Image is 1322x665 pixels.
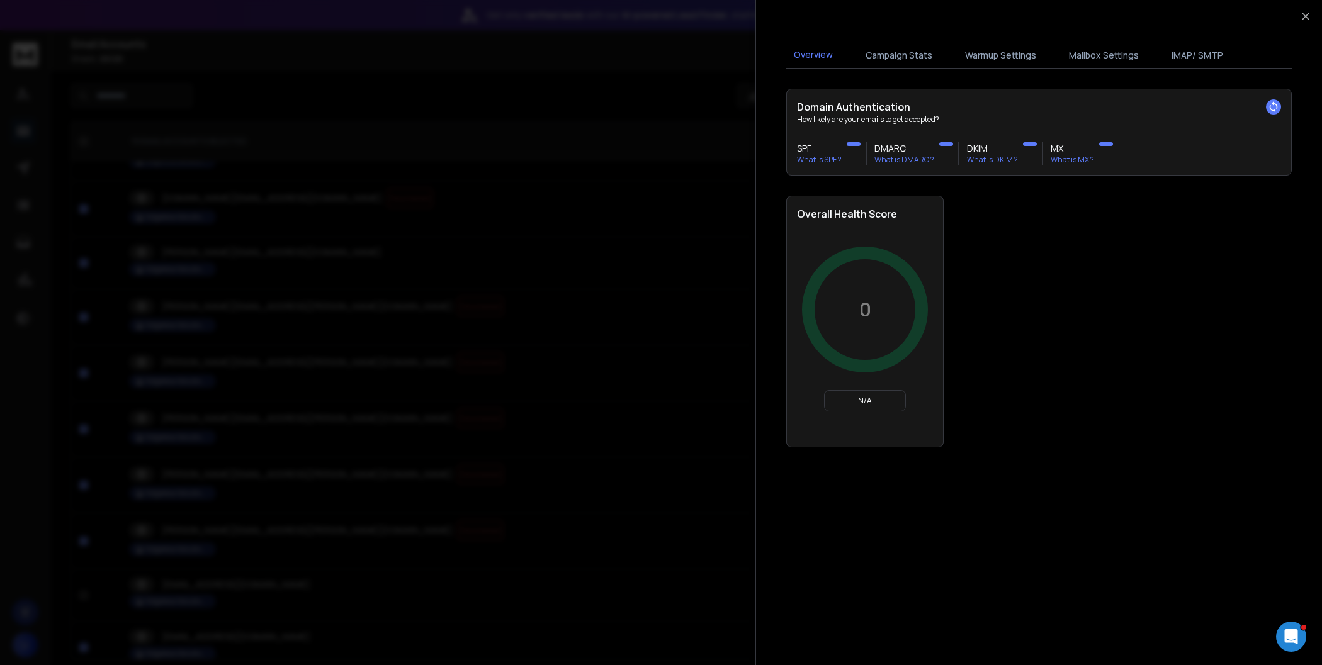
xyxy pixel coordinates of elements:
[797,99,1281,115] h2: Domain Authentication
[1276,622,1306,652] iframe: Intercom live chat
[797,155,842,165] p: What is SPF ?
[797,115,1281,125] p: How likely are your emails to get accepted?
[967,142,1018,155] h3: DKIM
[1051,155,1094,165] p: What is MX ?
[858,42,940,69] button: Campaign Stats
[967,155,1018,165] p: What is DKIM ?
[1051,142,1094,155] h3: MX
[797,142,842,155] h3: SPF
[797,206,933,221] h2: Overall Health Score
[859,298,871,321] p: 0
[958,42,1044,69] button: Warmup Settings
[830,396,900,406] p: N/A
[1164,42,1231,69] button: IMAP/ SMTP
[874,142,934,155] h3: DMARC
[874,155,934,165] p: What is DMARC ?
[1061,42,1146,69] button: Mailbox Settings
[786,41,840,70] button: Overview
